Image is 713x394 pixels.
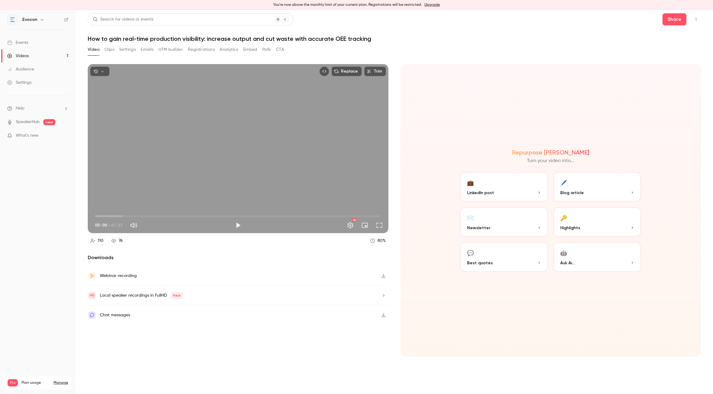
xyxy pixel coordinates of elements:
button: Full screen [373,219,385,231]
div: Search for videos or events [93,16,153,23]
button: CTA [276,45,284,54]
span: / [108,222,110,228]
button: Replace [332,67,362,76]
div: Webinar recording [100,272,137,279]
iframe: Noticeable Trigger [61,133,68,138]
button: Embed video [319,67,329,76]
a: 80% [368,237,388,245]
div: 80 % [378,238,386,244]
button: Trim [364,67,386,76]
div: 💼 [467,178,474,187]
div: 00:00 [95,222,123,228]
div: Audience [7,66,34,72]
h2: Repurpose [PERSON_NAME] [512,149,589,156]
span: Ask Ai... [560,260,575,266]
div: 💬 [467,248,474,257]
img: Evocon [8,15,17,24]
a: 76 [109,237,126,245]
span: Plan usage [21,380,50,385]
span: Highlights [560,225,580,231]
li: help-dropdown-opener [7,105,68,112]
span: 47:37 [111,222,123,228]
div: 🔑 [560,213,567,222]
button: 💼LinkedIn post [460,172,548,202]
div: 🤖 [560,248,567,257]
span: What's new [16,132,38,139]
button: 🤖Ask Ai... [553,242,641,272]
button: Play [232,219,244,231]
span: Help [16,105,25,112]
span: LinkedIn post [467,190,494,196]
div: HD [352,218,357,222]
button: Embed [243,45,257,54]
div: 🖊️ [560,178,567,187]
button: Mute [128,219,140,231]
div: Local speaker recordings in FullHD [100,292,183,299]
div: 76 [119,238,123,244]
div: 110 [98,238,103,244]
span: new [43,119,55,125]
div: Chat messages [100,311,130,319]
button: Emails [141,45,153,54]
span: 00:00 [95,222,107,228]
span: Best quotes [467,260,493,266]
button: ✉️Newsletter [460,207,548,237]
button: 💬Best quotes [460,242,548,272]
p: Turn your video into... [527,157,574,164]
h2: Downloads [88,254,388,261]
button: 🔑Highlights [553,207,641,237]
button: Share [662,13,686,25]
div: ✉️ [467,213,474,222]
button: Registrations [188,45,215,54]
h1: How to gain real-time production visibility: increase output and cut waste with accurate OEE trac... [88,35,701,42]
span: New [171,292,183,299]
button: Analytics [220,45,238,54]
button: UTM builder [159,45,183,54]
div: Videos [7,53,29,59]
button: Settings [119,45,136,54]
a: Manage [54,380,68,385]
button: Settings [344,219,356,231]
div: Events [7,40,28,46]
div: Settings [7,80,31,86]
a: SpeakerHub [16,119,40,125]
button: Clips [104,45,114,54]
button: Turn on miniplayer [359,219,371,231]
button: 🖊️Blog article [553,172,641,202]
button: Top Bar Actions [691,15,701,24]
span: Pro [8,379,18,386]
h6: Evocon [22,17,37,23]
a: Upgrade [424,2,440,7]
span: Blog article [560,190,584,196]
button: Polls [262,45,271,54]
button: Video [88,45,100,54]
span: Newsletter [467,225,490,231]
a: 110 [88,237,106,245]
